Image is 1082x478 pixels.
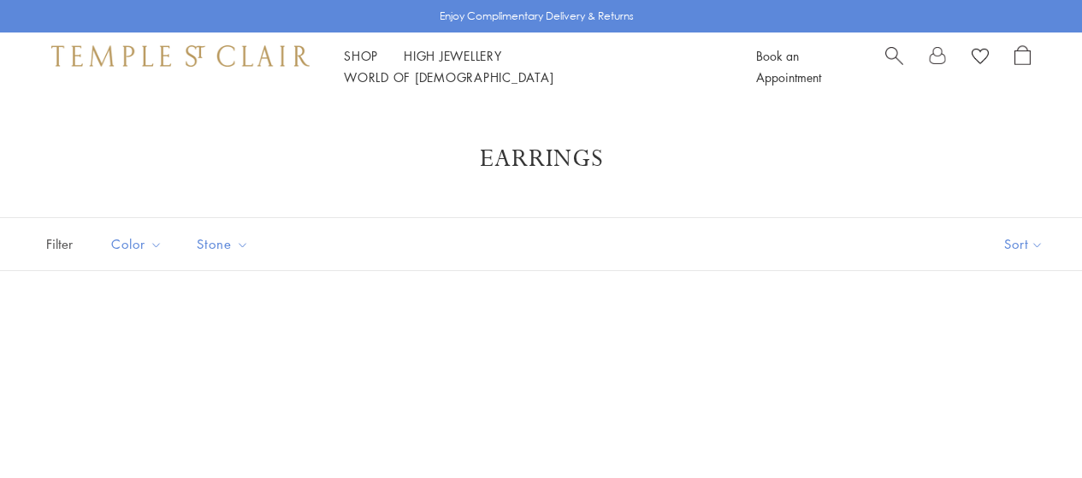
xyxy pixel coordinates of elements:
a: High JewelleryHigh Jewellery [404,47,502,64]
iframe: Gorgias live chat messenger [996,398,1065,461]
a: Open Shopping Bag [1014,45,1031,88]
button: Color [98,225,175,263]
button: Show sort by [966,218,1082,270]
img: Temple St. Clair [51,45,310,66]
button: Stone [184,225,262,263]
a: World of [DEMOGRAPHIC_DATA]World of [DEMOGRAPHIC_DATA] [344,68,553,86]
a: ShopShop [344,47,378,64]
a: Search [885,45,903,88]
p: Enjoy Complimentary Delivery & Returns [440,8,634,25]
h1: Earrings [68,144,1014,174]
span: Stone [188,233,262,255]
a: Book an Appointment [756,47,821,86]
span: Color [103,233,175,255]
nav: Main navigation [344,45,718,88]
a: View Wishlist [972,45,989,71]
